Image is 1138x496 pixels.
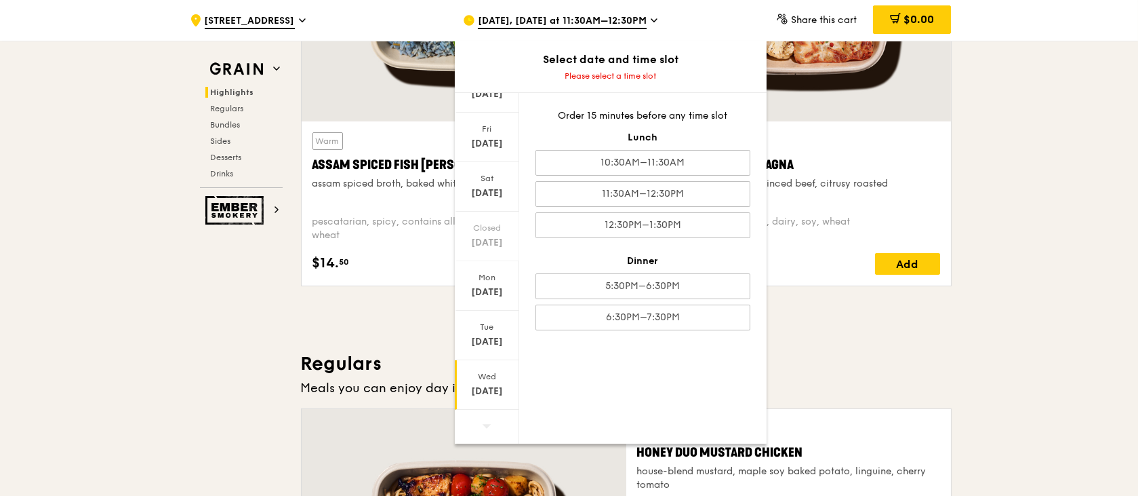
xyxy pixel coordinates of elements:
[455,71,767,81] div: Please select a time slot
[535,254,750,268] div: Dinner
[643,155,940,174] div: Plant-Based Beef Lasagna
[457,187,517,200] div: [DATE]
[457,385,517,398] div: [DATE]
[643,215,940,242] div: vegetarian, contains allium, dairy, soy, wheat
[211,153,242,162] span: Desserts
[457,123,517,134] div: Fri
[211,120,241,130] span: Bundles
[875,253,940,275] div: Add
[340,256,350,267] span: 50
[457,88,517,101] div: [DATE]
[535,305,750,330] div: 6:30PM–7:30PM
[211,104,244,113] span: Regulars
[535,181,750,207] div: 11:30AM–12:30PM
[457,173,517,184] div: Sat
[312,177,609,191] div: assam spiced broth, baked white fish, butterfly blue pea rice
[457,286,517,299] div: [DATE]
[457,272,517,283] div: Mon
[457,236,517,250] div: [DATE]
[312,215,609,242] div: pescatarian, spicy, contains allium, egg, nuts, shellfish, soy, wheat
[211,136,231,146] span: Sides
[643,177,940,204] div: fennel seed, plant-based minced beef, citrusy roasted cauliflower
[312,253,340,273] span: $14.
[457,322,517,332] div: Tue
[211,88,254,97] span: Highlights
[457,137,517,151] div: [DATE]
[535,273,750,299] div: 5:30PM–6:30PM
[535,131,750,145] div: Lunch
[535,150,750,176] div: 10:30AM–11:30AM
[301,351,952,376] h3: Regulars
[205,57,268,81] img: Grain web logo
[535,212,750,238] div: 12:30PM–1:30PM
[211,169,234,178] span: Drinks
[791,14,857,26] span: Share this cart
[301,379,952,398] div: Meals you can enjoy day in day out.
[535,109,750,123] div: Order 15 minutes before any time slot
[455,52,767,68] div: Select date and time slot
[457,371,517,382] div: Wed
[457,223,517,233] div: Closed
[205,196,268,225] img: Ember Smokery web logo
[637,443,940,462] div: Honey Duo Mustard Chicken
[457,335,517,349] div: [DATE]
[637,465,940,492] div: house-blend mustard, maple soy baked potato, linguine, cherry tomato
[205,14,295,29] span: [STREET_ADDRESS]
[312,132,343,150] div: Warm
[312,155,609,174] div: Assam Spiced Fish [PERSON_NAME]
[903,13,934,26] span: $0.00
[478,14,647,29] span: [DATE], [DATE] at 11:30AM–12:30PM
